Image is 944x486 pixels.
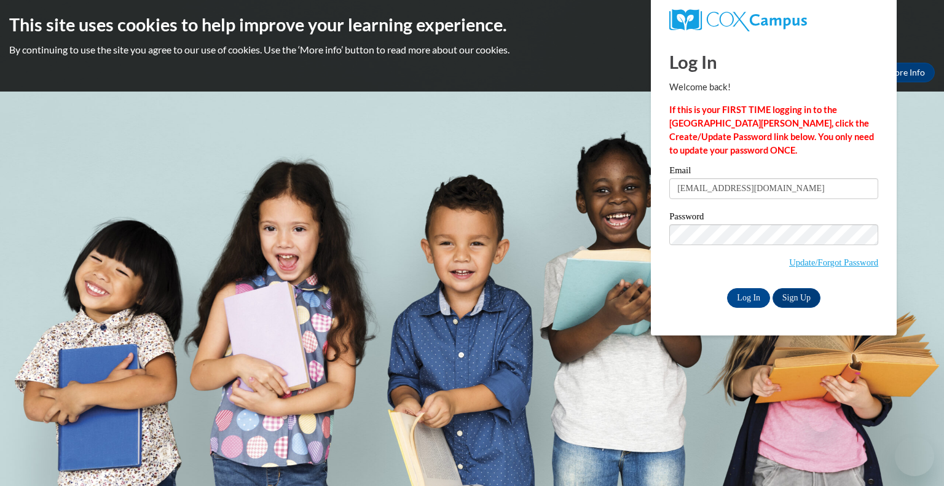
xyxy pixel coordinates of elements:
strong: If this is your FIRST TIME logging in to the [GEOGRAPHIC_DATA][PERSON_NAME], click the Create/Upd... [669,104,874,155]
h1: Log In [669,49,878,74]
iframe: Close message [809,407,833,432]
a: COX Campus [669,9,878,31]
label: Email [669,166,878,178]
iframe: Button to launch messaging window [895,437,934,476]
a: Sign Up [773,288,820,308]
img: COX Campus [669,9,807,31]
h2: This site uses cookies to help improve your learning experience. [9,12,935,37]
a: Update/Forgot Password [789,257,878,267]
p: By continuing to use the site you agree to our use of cookies. Use the ‘More info’ button to read... [9,43,935,57]
label: Password [669,212,878,224]
input: Log In [727,288,770,308]
p: Welcome back! [669,80,878,94]
a: More Info [877,63,935,82]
